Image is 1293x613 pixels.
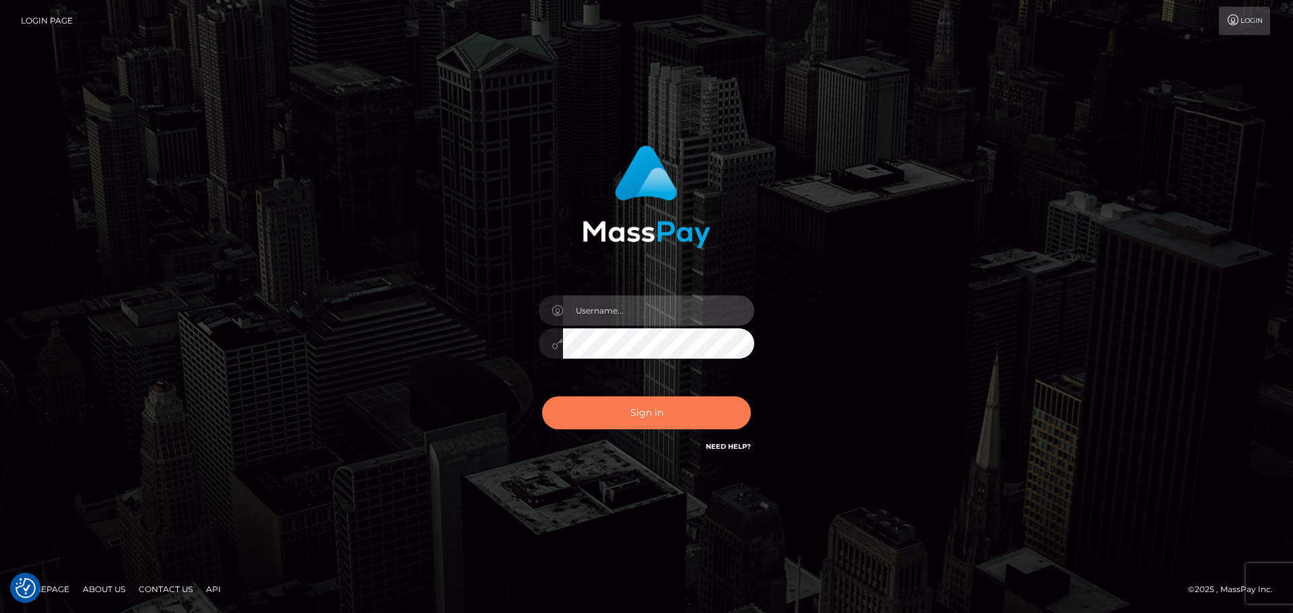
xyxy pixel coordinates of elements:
input: Username... [563,295,754,326]
a: Homepage [15,579,75,600]
a: Need Help? [706,442,751,451]
a: Contact Us [133,579,198,600]
img: MassPay Login [583,145,710,248]
button: Sign in [542,396,751,429]
a: Login [1219,7,1270,35]
img: Revisit consent button [15,578,36,598]
div: © 2025 , MassPay Inc. [1188,582,1283,597]
a: Login Page [21,7,73,35]
a: API [201,579,226,600]
button: Consent Preferences [15,578,36,598]
a: About Us [77,579,131,600]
